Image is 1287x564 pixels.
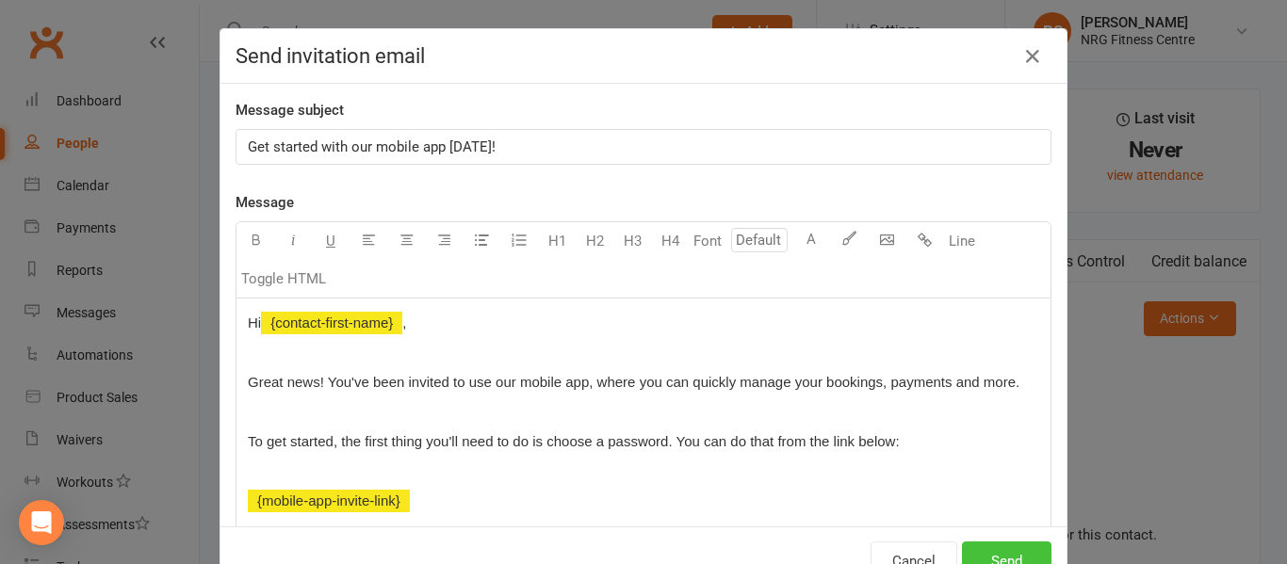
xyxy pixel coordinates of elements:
[731,228,788,252] input: Default
[248,138,496,155] span: Get started with our mobile app [DATE]!
[402,314,406,330] span: ,
[236,44,1051,68] h4: Send invitation email
[248,374,1019,390] span: Great news! You've been invited to use our mobile app, where you can quickly manage your bookings...
[248,433,900,449] span: To get started, the first thing you'll need to do is choose a password. You can do that from the ...
[792,222,830,260] button: A
[613,222,651,260] button: H3
[236,260,331,298] button: Toggle HTML
[1018,41,1048,72] button: Close
[236,191,294,214] label: Message
[248,314,261,330] span: Hi
[19,500,64,545] div: Open Intercom Messenger
[943,222,981,260] button: Line
[576,222,613,260] button: H2
[651,222,689,260] button: H4
[538,222,576,260] button: H1
[236,99,344,121] label: Message subject
[326,233,335,250] span: U
[312,222,350,260] button: U
[689,222,726,260] button: Font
